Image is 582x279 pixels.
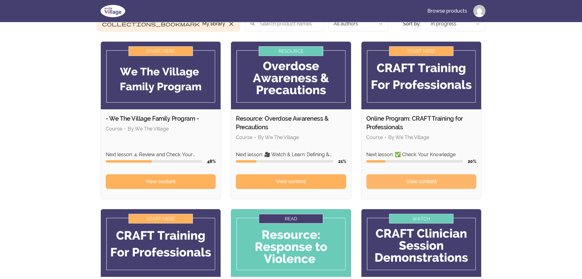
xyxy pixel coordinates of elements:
span: By We The Village [128,126,169,132]
img: Product image for Online Program: CRAFT Training for Professionals (Trainer-Led) [101,209,221,277]
button: Filter by author [328,16,388,32]
button: Filter by My library [97,16,240,32]
a: View content [106,174,216,189]
span: View content [276,178,306,185]
h2: - We The Village Family Program - [106,114,216,123]
nav: Main [423,4,485,18]
span: Course [106,126,122,132]
span: 20 % [468,159,476,164]
img: Product image for Resource: CRAFT Clinician Demonstrations [361,209,481,277]
a: Browse products [423,4,472,18]
div: Course progress [236,160,333,163]
a: View content [236,174,346,189]
span: 48 % [207,159,216,164]
img: Product image for Resource: Domestic Violence [231,209,351,277]
span: Course [366,134,383,140]
h2: Resource: Overdose Awareness & Precautions [236,114,346,131]
input: Search product names [245,16,324,32]
button: Product sort options [426,16,485,32]
p: Next lesson: ✅ Check: Your Knowledge [366,151,477,158]
span: View content [145,178,176,185]
p: Next lesson: 🎥 Watch & Learn: Defining & Identifying [236,151,346,158]
span: • [124,126,126,132]
img: Product image for Online Program: CRAFT Training for Professionals [361,42,481,109]
h2: Online Program: CRAFT Training for Professionals [366,114,477,131]
div: Course progress [106,160,203,163]
img: Product image for Resource: Overdose Awareness & Precautions [231,42,351,109]
div: Course progress [366,160,463,163]
img: We The Village logo [97,4,129,18]
span: Course [236,134,252,140]
img: Product image for - We The Village Family Program - [101,42,221,109]
span: collections_bookmark [102,20,200,28]
img: Profile image for Angie [473,5,485,17]
span: By We The Village [258,134,299,140]
span: • [385,134,386,140]
span: Sort by: [403,21,421,27]
span: By We The Village [388,134,429,140]
span: search [250,19,255,28]
span: • [254,134,256,140]
p: Next lesson: 4. Review and Check: Your Knowledge [106,151,216,158]
span: View content [406,178,437,185]
a: View content [366,174,477,189]
span: close [228,20,235,28]
span: 21 % [338,159,346,164]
